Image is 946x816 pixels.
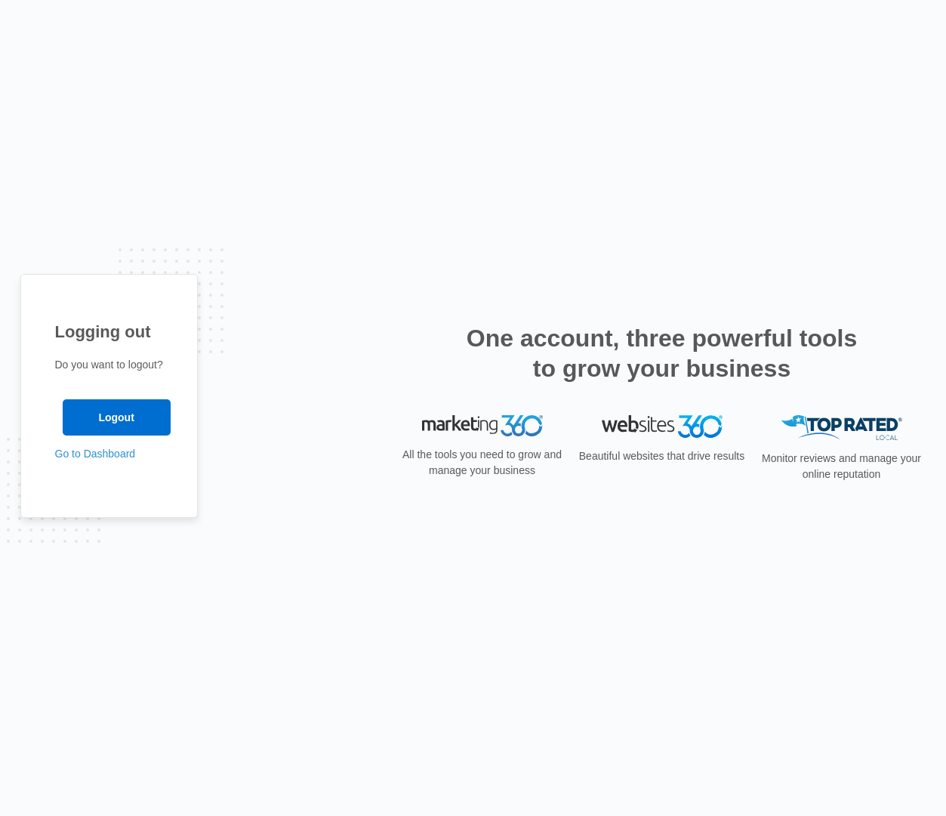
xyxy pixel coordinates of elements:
[781,415,902,440] img: Top Rated Local
[757,451,926,482] p: Monitor reviews and manage your online reputation
[602,415,723,437] img: Websites 360
[55,319,163,344] h1: Logging out
[55,448,136,460] a: Go to Dashboard
[462,323,862,383] h2: One account, three powerful tools to grow your business
[398,447,567,479] p: All the tools you need to grow and manage your business
[422,415,543,436] img: Marketing 360
[63,399,171,436] input: Logout
[578,448,747,464] p: Beautiful websites that drive results
[55,357,163,373] p: Do you want to logout?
